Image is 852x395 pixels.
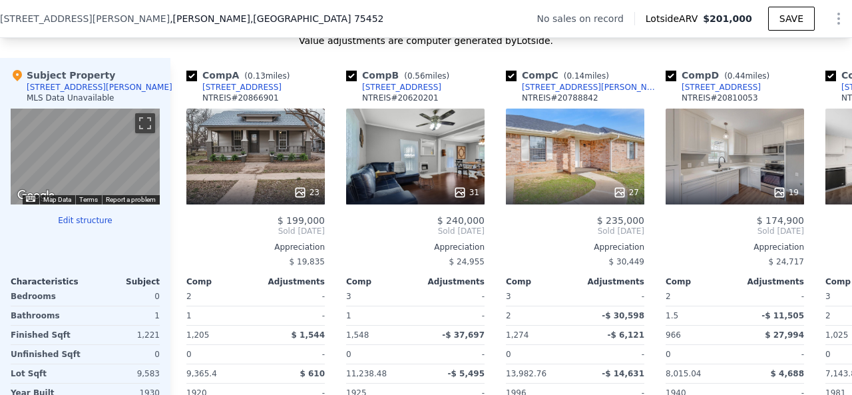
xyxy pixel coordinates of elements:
[719,71,775,81] span: ( miles)
[278,215,325,226] span: $ 199,000
[522,82,660,93] div: [STREET_ADDRESS][PERSON_NAME]
[186,292,192,301] span: 2
[506,369,546,378] span: 13,982.76
[186,330,209,340] span: 1,205
[825,330,848,340] span: 1,025
[735,276,804,287] div: Adjustments
[290,257,325,266] span: $ 19,835
[825,350,831,359] span: 0
[11,326,83,344] div: Finished Sqft
[449,257,485,266] span: $ 24,955
[88,326,160,344] div: 1,221
[418,306,485,325] div: -
[682,93,758,103] div: NTREIS # 20810053
[506,242,644,252] div: Appreciation
[88,306,160,325] div: 1
[135,113,155,133] button: Toggle fullscreen view
[646,12,703,25] span: Lotside ARV
[609,257,644,266] span: $ 30,449
[11,215,160,226] button: Edit structure
[738,287,804,306] div: -
[186,82,282,93] a: [STREET_ADDRESS]
[11,287,83,306] div: Bedrooms
[346,276,415,287] div: Comp
[85,276,160,287] div: Subject
[11,345,83,364] div: Unfinished Sqft
[186,69,295,82] div: Comp A
[453,186,479,199] div: 31
[362,93,439,103] div: NTREIS # 20620201
[11,69,115,82] div: Subject Property
[506,82,660,93] a: [STREET_ADDRESS][PERSON_NAME]
[346,69,455,82] div: Comp B
[14,187,58,204] a: Open this area in Google Maps (opens a new window)
[537,12,634,25] div: No sales on record
[666,306,732,325] div: 1.5
[186,306,253,325] div: 1
[186,369,217,378] span: 9,365.4
[418,345,485,364] div: -
[566,71,584,81] span: 0.14
[666,82,761,93] a: [STREET_ADDRESS]
[418,287,485,306] div: -
[666,69,775,82] div: Comp D
[346,226,485,236] span: Sold [DATE]
[399,71,455,81] span: ( miles)
[765,330,804,340] span: $ 27,994
[88,345,160,364] div: 0
[666,369,701,378] span: 8,015.04
[26,196,35,202] button: Keyboard shortcuts
[682,82,761,93] div: [STREET_ADDRESS]
[346,292,351,301] span: 3
[448,369,485,378] span: -$ 5,495
[522,93,598,103] div: NTREIS # 20788842
[602,311,644,320] span: -$ 30,598
[506,276,575,287] div: Comp
[106,196,156,203] a: Report a problem
[825,292,831,301] span: 3
[239,71,295,81] span: ( miles)
[346,242,485,252] div: Appreciation
[771,369,804,378] span: $ 4,688
[186,350,192,359] span: 0
[346,82,441,93] a: [STREET_ADDRESS]
[442,330,485,340] span: -$ 37,697
[250,13,384,24] span: , [GEOGRAPHIC_DATA] 75452
[256,276,325,287] div: Adjustments
[666,242,804,252] div: Appreciation
[666,330,681,340] span: 966
[578,287,644,306] div: -
[768,7,815,31] button: SAVE
[79,196,98,203] a: Terms (opens in new tab)
[346,330,369,340] span: 1,548
[346,369,387,378] span: 11,238.48
[761,311,804,320] span: -$ 11,505
[43,195,71,204] button: Map Data
[186,226,325,236] span: Sold [DATE]
[202,82,282,93] div: [STREET_ADDRESS]
[11,109,160,204] div: Map
[666,292,671,301] span: 2
[506,226,644,236] span: Sold [DATE]
[11,109,160,204] div: Street View
[602,369,644,378] span: -$ 14,631
[757,215,804,226] span: $ 174,900
[14,187,58,204] img: Google
[597,215,644,226] span: $ 235,000
[407,71,425,81] span: 0.56
[773,186,799,199] div: 19
[300,369,325,378] span: $ 610
[506,306,572,325] div: 2
[506,69,614,82] div: Comp C
[186,242,325,252] div: Appreciation
[11,306,83,325] div: Bathrooms
[666,226,804,236] span: Sold [DATE]
[258,287,325,306] div: -
[666,276,735,287] div: Comp
[88,364,160,383] div: 9,583
[258,345,325,364] div: -
[825,5,852,32] button: Show Options
[608,330,644,340] span: -$ 6,121
[558,71,614,81] span: ( miles)
[11,276,85,287] div: Characteristics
